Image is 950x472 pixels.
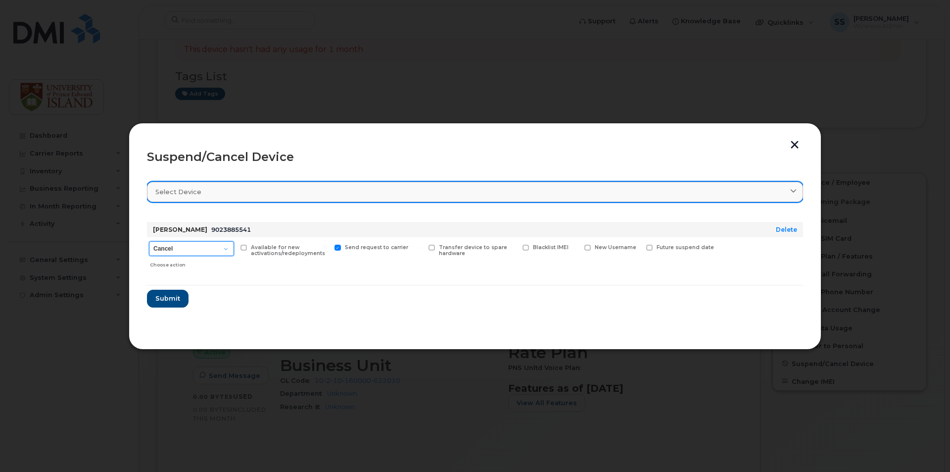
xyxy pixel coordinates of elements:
span: New Username [595,244,636,251]
div: Suspend/Cancel Device [147,151,803,163]
span: Transfer device to spare hardware [439,244,507,257]
input: Blacklist IMEI [511,245,516,250]
input: Available for new activations/redeployments [229,245,234,250]
span: 9023885541 [211,226,251,233]
span: Available for new activations/redeployments [251,244,325,257]
input: Transfer device to spare hardware [417,245,422,250]
input: Future suspend date [634,245,639,250]
a: Select device [147,182,803,202]
span: Blacklist IMEI [533,244,569,251]
strong: [PERSON_NAME] [153,226,207,233]
a: Delete [776,226,797,233]
span: Future suspend date [657,244,714,251]
span: Submit [155,294,180,303]
input: New Username [572,245,577,250]
div: Choose action [150,257,234,269]
button: Submit [147,290,189,308]
span: Send request to carrier [345,244,408,251]
input: Send request to carrier [323,245,328,250]
span: Select device [155,187,201,197]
